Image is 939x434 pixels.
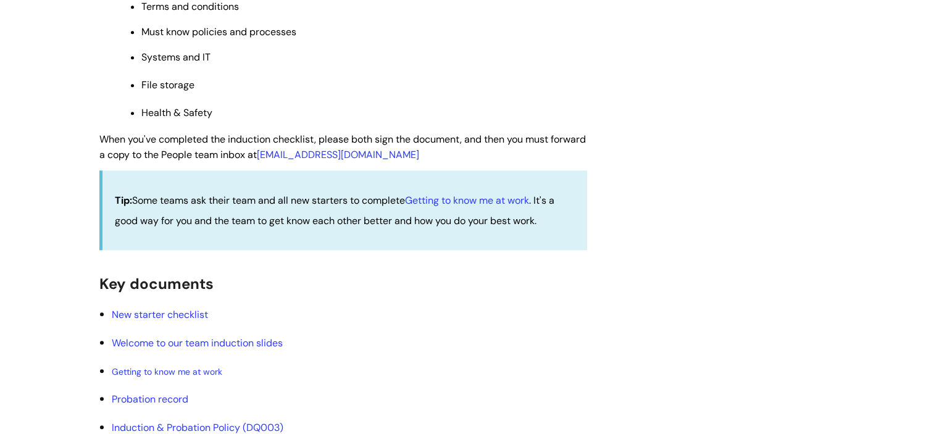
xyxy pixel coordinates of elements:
span: Some teams ask their team and all new starters to complete . It's a good way for you and the team... [115,194,554,227]
strong: Tip: [115,194,132,207]
span: Key documents [99,274,214,293]
a: Induction & Probation Policy (DQ003) [112,421,283,434]
span: Health & Safety [141,106,212,119]
span: Getting to know me at work [112,366,222,377]
a: Getting to know me at work [112,364,222,378]
span: Systems and IT [141,51,211,64]
a: New starter checklist [112,308,208,321]
a: Welcome to our team induction slides [112,336,283,349]
a: Getting to know me at work [405,194,529,207]
span: File storage [141,78,194,91]
span: Must know policies and processes [141,25,296,38]
a: Probation record [112,393,188,406]
span: When you've completed the induction checklist, please both sign the document, and then you must f... [99,133,586,161]
a: [EMAIL_ADDRESS][DOMAIN_NAME] [257,148,419,161]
